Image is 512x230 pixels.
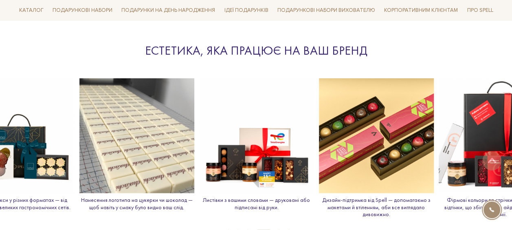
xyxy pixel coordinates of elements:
p: Листівки з вашими словами — друковані або підписані від руки. [199,197,314,211]
a: Подарункові набори [49,4,116,17]
a: Подарунки на День народження [118,4,218,17]
p: Нанесення логотипа на цукерки чи шоколад — щоб навіть у смаку було видно ваш слід. [79,197,194,211]
p: Дизайн-підтримка від Spell — допомагаємо з макетами й втіленням, аби все виглядало дивовижно. [319,197,434,218]
div: Естетика, яка працює на ваш бренд [69,43,444,59]
a: Корпоративним клієнтам [381,3,461,17]
a: Про Spell [464,4,496,17]
a: Каталог [16,4,47,17]
a: Ідеї подарунків [221,4,271,17]
a: Подарункові набори вихователю [274,3,378,17]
